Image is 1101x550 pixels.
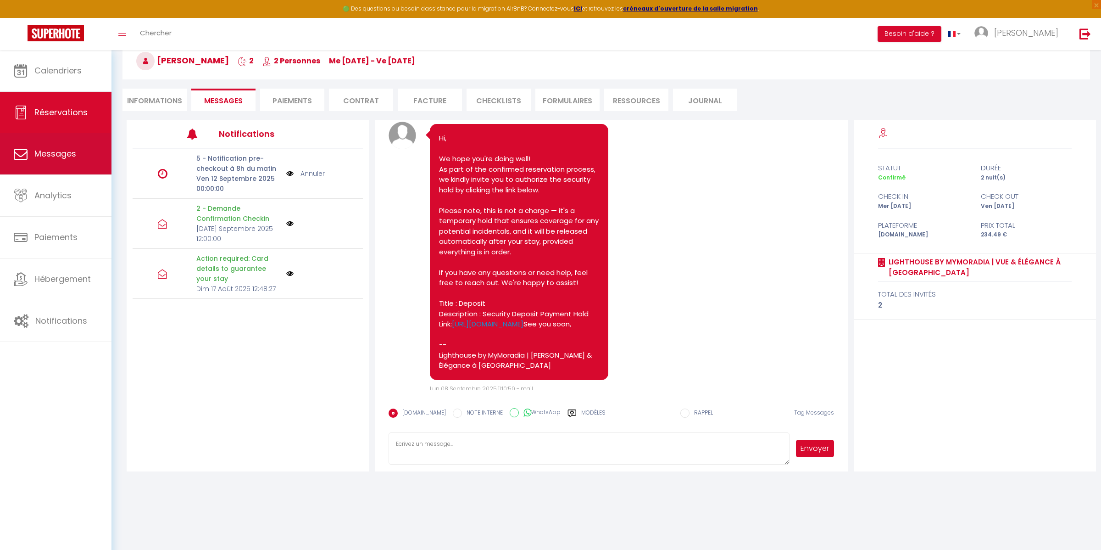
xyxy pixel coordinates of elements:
img: NO IMAGE [286,220,294,227]
p: Dim 17 Août 2025 12:48:27 [196,284,280,294]
label: RAPPEL [690,409,713,419]
div: [DOMAIN_NAME] [872,230,975,239]
button: Ouvrir le widget de chat LiveChat [7,4,35,31]
li: Journal [673,89,737,111]
div: statut [872,163,975,174]
label: WhatsApp [519,408,561,418]
p: 2 - Demande Confirmation Checkin [196,203,280,224]
span: Notifications [35,315,87,326]
div: check out [975,191,1078,202]
pre: Hi, We hope you're doing well! As part of the confirmed reservation process, we kindly invite you... [439,133,599,371]
a: ... [PERSON_NAME] [968,18,1070,50]
div: 234.49 € [975,230,1078,239]
div: durée [975,163,1078,174]
span: Chercher [140,28,172,38]
span: [PERSON_NAME] [136,55,229,66]
label: Modèles [581,409,606,425]
h3: Notifications [219,123,315,144]
span: 2 [238,56,254,66]
span: me [DATE] - ve [DATE] [329,56,415,66]
img: avatar.png [389,122,416,149]
img: NO IMAGE [286,168,294,179]
img: logout [1079,28,1091,39]
span: Messages [204,95,243,106]
div: total des invités [878,289,1072,300]
span: Analytics [34,190,72,201]
div: Prix total [975,220,1078,231]
p: [DATE] Septembre 2025 12:00:00 [196,224,280,244]
a: Lighthouse by MyMoradia | Vue & Élégance à [GEOGRAPHIC_DATA] [885,257,1072,278]
span: Confirmé [878,174,906,181]
li: Informations [122,89,187,111]
li: CHECKLISTS [467,89,531,111]
span: Réservations [34,107,88,118]
span: [PERSON_NAME] [994,27,1058,39]
span: 2 Personnes [262,56,320,66]
a: Annuler [300,168,325,179]
div: 2 [878,300,1072,311]
li: Paiements [260,89,324,111]
button: Besoin d'aide ? [878,26,941,42]
p: Ven 12 Septembre 2025 00:00:00 [196,174,280,194]
img: Super Booking [28,25,84,41]
li: Contrat [329,89,393,111]
a: créneaux d'ouverture de la salle migration [623,5,758,12]
span: Calendriers [34,65,82,76]
a: ICI [574,5,582,12]
button: Envoyer [796,440,834,457]
img: ... [974,26,988,40]
span: Messages [34,148,76,159]
span: Paiements [34,231,78,243]
label: [DOMAIN_NAME] [398,409,446,419]
li: Ressources [604,89,668,111]
p: Action required: Card details to guarantee your stay [196,253,280,284]
div: 2 nuit(s) [975,174,1078,182]
img: NO IMAGE [286,270,294,277]
span: Tag Messages [794,409,834,416]
li: FORMULAIRES [535,89,600,111]
li: Facture [398,89,462,111]
p: 5 - Notification pre-checkout à 8h du matin [196,153,280,174]
a: Chercher [133,18,178,50]
a: [URL][DOMAIN_NAME] [452,319,523,329]
span: Lun 08 Septembre 2025 11:10:50 - mail [430,385,533,393]
div: Plateforme [872,220,975,231]
div: check in [872,191,975,202]
span: Hébergement [34,273,91,285]
label: NOTE INTERNE [462,409,503,419]
div: Ven [DATE] [975,202,1078,211]
div: Mer [DATE] [872,202,975,211]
